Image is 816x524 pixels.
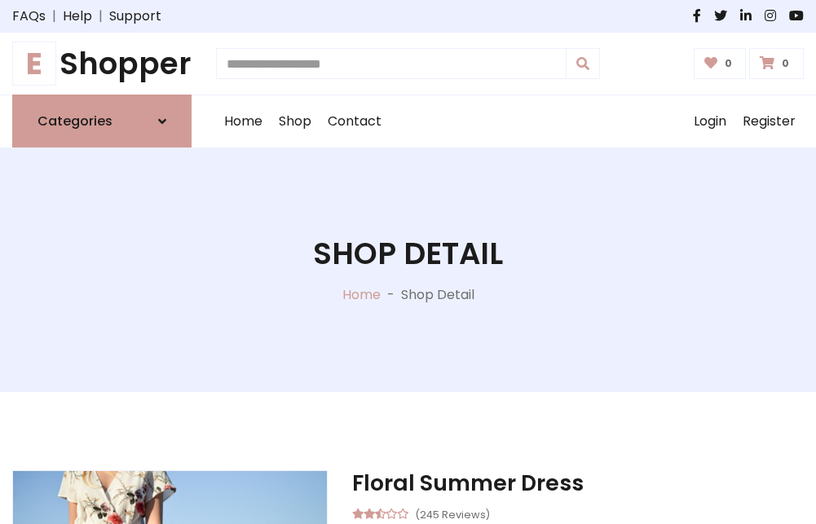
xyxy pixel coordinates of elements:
span: | [92,7,109,26]
a: Categories [12,95,192,148]
p: Shop Detail [401,285,474,305]
a: Support [109,7,161,26]
a: 0 [694,48,747,79]
span: | [46,7,63,26]
span: 0 [721,56,736,71]
span: E [12,42,56,86]
p: - [381,285,401,305]
a: Help [63,7,92,26]
a: Shop [271,95,320,148]
a: Login [686,95,734,148]
a: Home [342,285,381,304]
a: Contact [320,95,390,148]
h1: Shopper [12,46,192,81]
a: FAQs [12,7,46,26]
a: 0 [749,48,804,79]
small: (245 Reviews) [415,504,490,523]
h6: Categories [37,113,112,129]
span: 0 [778,56,793,71]
a: EShopper [12,46,192,81]
h1: Shop Detail [313,236,503,271]
a: Register [734,95,804,148]
a: Home [216,95,271,148]
h3: Floral Summer Dress [352,470,804,496]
